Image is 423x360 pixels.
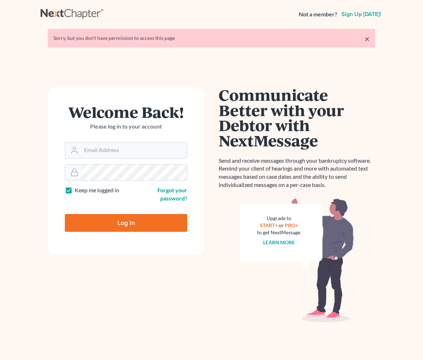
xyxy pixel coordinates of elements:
[157,187,187,202] a: Forgot your password?
[260,222,278,228] a: START+
[263,239,295,245] a: Learn more
[219,87,375,148] h1: Communicate Better with your Debtor with NextMessage
[257,229,301,236] div: to get NextMessage.
[219,157,375,189] p: Send and receive messages through your bankruptcy software. Remind your client of hearings and mo...
[340,11,382,17] a: Sign up [DATE]!
[65,104,187,120] h1: Welcome Back!
[257,215,301,222] div: Upgrade to
[75,186,119,194] label: Keep me logged in
[279,222,284,228] span: or
[299,10,337,19] strong: Not a member?
[65,122,187,131] p: Please log in to your account
[365,35,370,43] a: ×
[65,214,187,232] input: Log In
[53,35,370,42] div: Sorry, but you don't have permission to access this page
[285,222,298,228] a: PRO+
[81,142,187,158] input: Email Address
[240,198,354,322] img: nextmessage_bg-59042aed3d76b12b5cd301f8e5b87938c9018125f34e5fa2b7a6b67550977c72.svg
